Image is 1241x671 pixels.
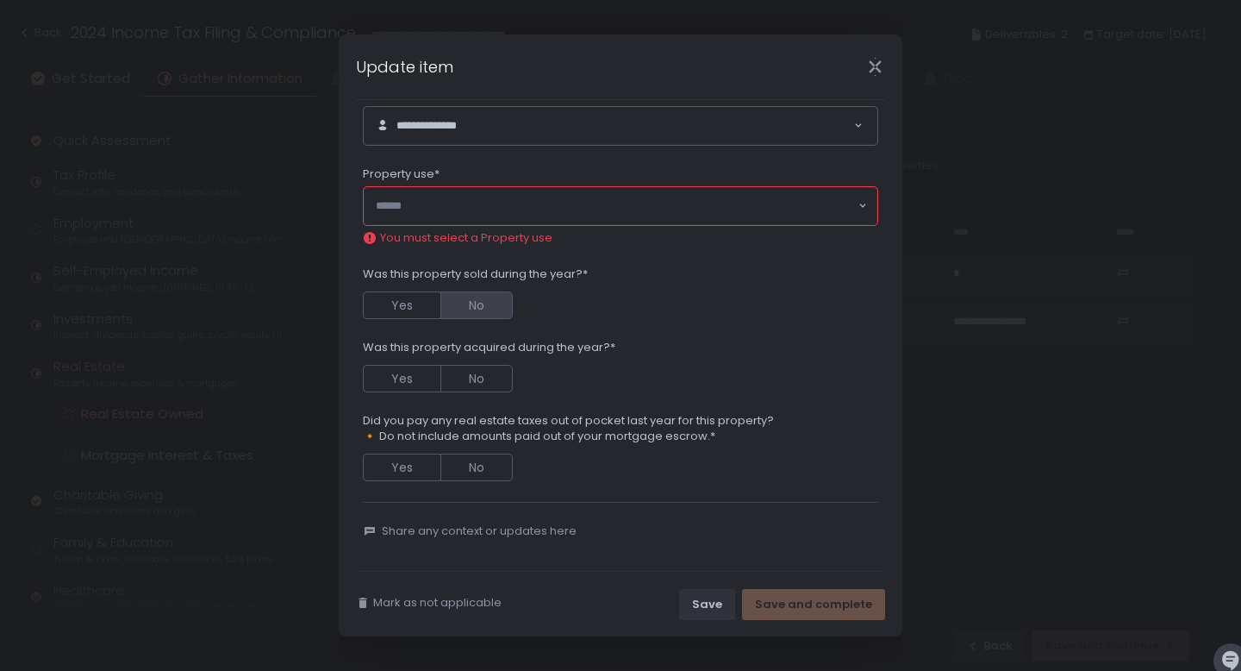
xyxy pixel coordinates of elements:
[692,597,722,612] div: Save
[380,230,552,246] span: You must select a Property use
[440,292,513,319] button: No
[483,117,852,135] input: Search for option
[363,267,588,282] span: Was this property sold during the year?*
[356,55,453,78] h1: Update item
[382,524,577,539] span: Share any context or updates here
[363,292,440,319] button: Yes
[363,429,774,444] span: 🔸 Do not include amounts paid out of your mortgage escrow.*
[363,454,440,481] button: Yes
[679,589,735,620] button: Save
[363,166,440,182] span: Property use*
[364,107,877,145] div: Search for option
[363,413,774,429] span: Did you pay any real estate taxes out of pocket last year for this property?
[363,340,615,355] span: Was this property acquired during the year?*
[440,365,513,392] button: No
[376,198,857,215] input: Search for option
[440,454,513,481] button: No
[363,365,440,392] button: Yes
[356,595,502,611] button: Mark as not applicable
[373,595,502,611] span: Mark as not applicable
[847,57,902,77] div: Close
[364,187,877,225] div: Search for option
